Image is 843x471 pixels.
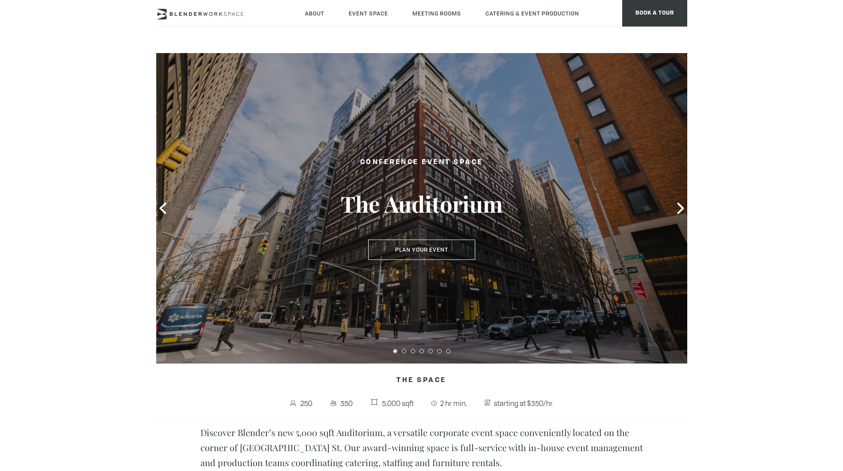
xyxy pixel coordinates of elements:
span: 5,000 sqft [380,396,416,410]
span: 2 hr min. [438,396,469,410]
h4: The Space [156,372,687,389]
h2: Conference Event Space [320,157,524,168]
span: 350 [338,396,355,410]
h3: The Auditorium [320,190,524,218]
span: starting at $350/hr [492,396,555,410]
p: Discover Blender’s new 5,000 sqft Auditorium, a versatile corporate event space conveniently loca... [200,425,643,470]
span: 250 [299,396,315,410]
button: Plan Your Event [368,240,475,260]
